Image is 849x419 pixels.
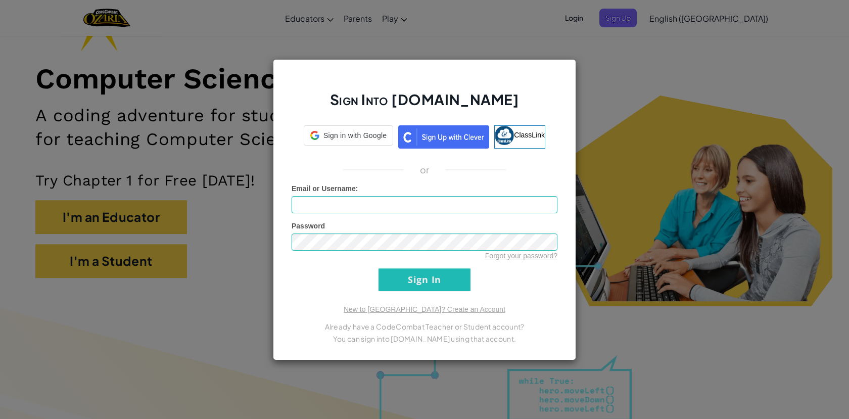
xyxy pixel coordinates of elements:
[514,130,545,138] span: ClassLink
[304,125,393,146] div: Sign in with Google
[420,164,430,176] p: or
[292,320,557,333] p: Already have a CodeCombat Teacher or Student account?
[292,222,325,230] span: Password
[398,125,489,149] img: clever_sso_button@2x.png
[292,90,557,119] h2: Sign Into [DOMAIN_NAME]
[304,125,393,149] a: Sign in with Google
[379,268,470,291] input: Sign In
[323,130,387,141] span: Sign in with Google
[292,184,356,193] span: Email or Username
[485,252,557,260] a: Forgot your password?
[292,333,557,345] p: You can sign into [DOMAIN_NAME] using that account.
[344,305,505,313] a: New to [GEOGRAPHIC_DATA]? Create an Account
[495,126,514,145] img: classlink-logo-small.png
[292,183,358,194] label: :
